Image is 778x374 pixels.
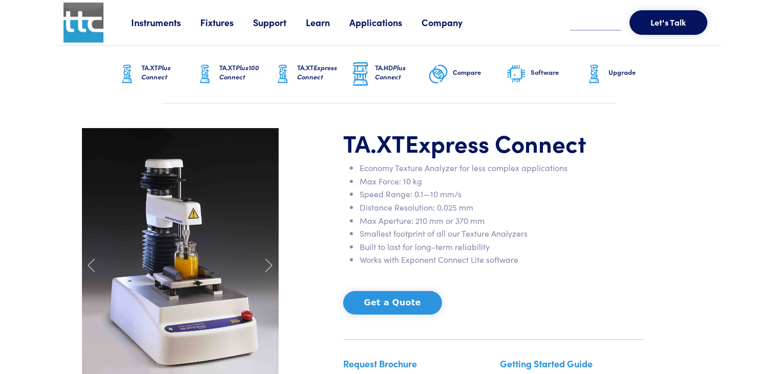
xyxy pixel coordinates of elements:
h6: TA.HD [375,63,428,81]
span: Plus Connect [375,63,406,81]
button: Get a Quote [343,291,442,315]
h6: TA.XT [297,63,350,81]
h6: TA.XT [219,63,272,81]
a: TA.XTExpress Connect [272,46,350,103]
a: Request Brochure [343,357,417,370]
span: Express Connect [405,126,586,159]
a: Learn [306,16,349,29]
a: Upgrade [584,46,662,103]
a: Applications [349,16,422,29]
a: Instruments [131,16,200,29]
h6: Upgrade [608,68,662,77]
a: Fixtures [200,16,253,29]
li: Max Force: 10 kg [360,175,644,188]
img: ta-hd-graphic.png [350,61,371,88]
img: ttc_logo_1x1_v1.0.png [64,3,103,43]
h6: Compare [453,68,506,77]
a: Support [253,16,306,29]
li: Built to last for long-term reliability [360,240,644,254]
a: Software [506,46,584,103]
img: software-graphic.png [506,64,527,85]
button: Let's Talk [629,10,707,35]
span: Plus Connect [141,63,171,81]
li: Max Aperture: 210 mm or 370 mm [360,214,644,227]
a: TA.XTPlus Connect [117,46,195,103]
li: Smallest footprint of all our Texture Analyzers [360,227,644,240]
a: TA.XTPlus100 Connect [195,46,272,103]
a: TA.HDPlus Connect [350,46,428,103]
img: compare-graphic.png [428,61,449,87]
img: ta-xt-graphic.png [272,61,293,87]
li: Economy Texture Analyzer for less complex applications [360,161,644,175]
h6: Software [531,68,584,77]
h6: TA.XT [141,63,195,81]
span: Plus100 Connect [219,63,259,81]
a: Company [422,16,482,29]
img: ta-xt-graphic.png [584,61,604,87]
li: Distance Resolution: 0.025 mm [360,201,644,214]
img: ta-xt-graphic.png [117,61,137,87]
img: ta-xt-graphic.png [195,61,215,87]
h1: TA.XT [343,128,644,158]
li: Speed Range: 0.1—10 mm/s [360,188,644,201]
li: Works with Exponent Connect Lite software [360,253,644,266]
a: Getting Started Guide [500,357,593,370]
span: Express Connect [297,63,337,81]
a: Compare [428,46,506,103]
